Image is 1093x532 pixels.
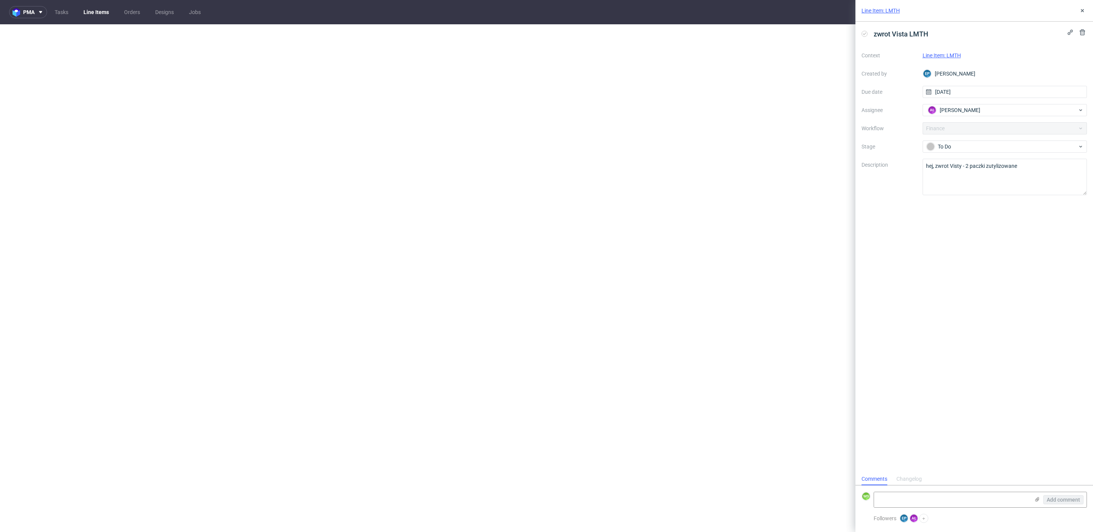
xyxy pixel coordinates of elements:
[861,473,887,485] div: Comments
[896,473,922,485] div: Changelog
[861,87,917,96] label: Due date
[861,124,917,133] label: Workflow
[861,51,917,60] label: Context
[862,493,870,500] figcaption: MS
[861,69,917,78] label: Created by
[50,6,73,18] a: Tasks
[151,6,178,18] a: Designs
[928,106,936,114] figcaption: AŁ
[861,7,900,14] a: Line Item: LMTH
[926,142,1077,151] div: To Do
[861,160,917,194] label: Description
[23,9,35,15] span: pma
[861,106,917,115] label: Assignee
[861,142,917,151] label: Stage
[79,6,113,18] a: Line Items
[13,8,23,17] img: logo
[871,28,931,40] span: zwrot Vista LMTH
[923,70,931,77] figcaption: EP
[184,6,205,18] a: Jobs
[910,515,918,522] figcaption: AŁ
[923,68,1087,80] div: [PERSON_NAME]
[919,514,928,523] button: +
[923,52,961,58] a: Line Item: LMTH
[923,159,1087,195] textarea: hej, zwrot Visty - 2 paczki zutylizowane
[120,6,145,18] a: Orders
[874,515,896,521] span: Followers
[9,6,47,18] button: pma
[940,106,980,114] span: [PERSON_NAME]
[900,515,908,522] figcaption: EP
